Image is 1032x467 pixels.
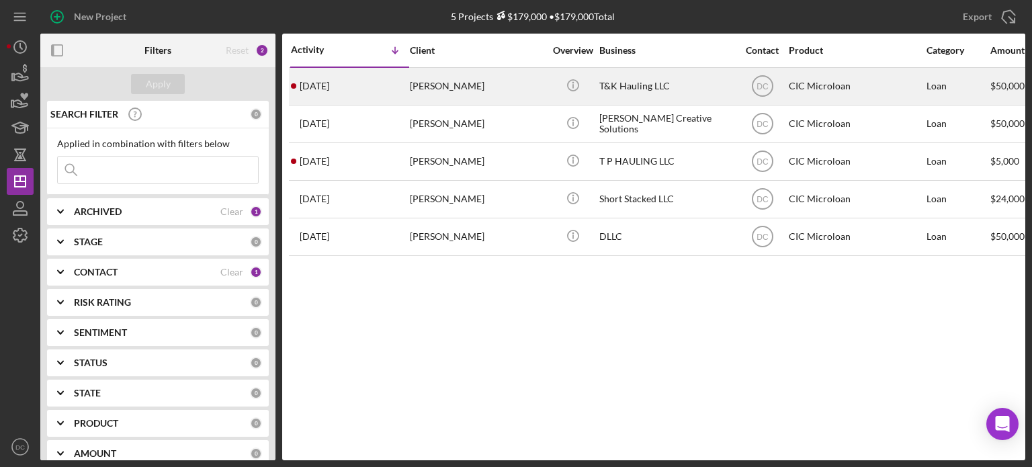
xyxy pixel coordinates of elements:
[50,109,118,120] b: SEARCH FILTER
[927,45,989,56] div: Category
[250,387,262,399] div: 0
[144,45,171,56] b: Filters
[990,230,1025,242] span: $50,000
[220,267,243,278] div: Clear
[74,418,118,429] b: PRODUCT
[789,106,923,142] div: CIC Microloan
[410,144,544,179] div: [PERSON_NAME]
[990,80,1025,91] span: $50,000
[291,44,350,55] div: Activity
[250,236,262,248] div: 0
[927,144,989,179] div: Loan
[963,3,992,30] div: Export
[990,155,1019,167] span: $5,000
[789,45,923,56] div: Product
[146,74,171,94] div: Apply
[300,81,329,91] time: 2025-09-03 21:28
[255,44,269,57] div: 2
[757,120,769,129] text: DC
[131,74,185,94] button: Apply
[990,193,1025,204] span: $24,000
[40,3,140,30] button: New Project
[757,232,769,242] text: DC
[927,181,989,217] div: Loan
[220,206,243,217] div: Clear
[927,69,989,104] div: Loan
[949,3,1025,30] button: Export
[250,327,262,339] div: 0
[74,448,116,459] b: AMOUNT
[226,45,249,56] div: Reset
[599,69,734,104] div: T&K Hauling LLC
[7,433,34,460] button: DC
[300,231,329,242] time: 2025-07-08 21:46
[789,144,923,179] div: CIC Microloan
[986,408,1019,440] div: Open Intercom Messenger
[57,138,259,149] div: Applied in combination with filters below
[410,181,544,217] div: [PERSON_NAME]
[493,11,547,22] div: $179,000
[300,118,329,129] time: 2025-09-02 16:03
[250,448,262,460] div: 0
[599,181,734,217] div: Short Stacked LLC
[250,108,262,120] div: 0
[74,297,131,308] b: RISK RATING
[410,69,544,104] div: [PERSON_NAME]
[599,45,734,56] div: Business
[250,417,262,429] div: 0
[789,69,923,104] div: CIC Microloan
[757,82,769,91] text: DC
[250,296,262,308] div: 0
[250,266,262,278] div: 1
[74,237,103,247] b: STAGE
[599,106,734,142] div: [PERSON_NAME] Creative Solutions
[548,45,598,56] div: Overview
[15,443,25,451] text: DC
[599,219,734,255] div: DLLC
[789,181,923,217] div: CIC Microloan
[757,195,769,204] text: DC
[410,219,544,255] div: [PERSON_NAME]
[927,219,989,255] div: Loan
[990,118,1025,129] span: $50,000
[300,156,329,167] time: 2025-09-01 21:01
[74,388,101,398] b: STATE
[410,45,544,56] div: Client
[599,144,734,179] div: T P HAULING LLC
[74,3,126,30] div: New Project
[300,194,329,204] time: 2025-08-18 19:30
[74,357,107,368] b: STATUS
[410,106,544,142] div: [PERSON_NAME]
[250,357,262,369] div: 0
[74,267,118,278] b: CONTACT
[737,45,787,56] div: Contact
[74,327,127,338] b: SENTIMENT
[927,106,989,142] div: Loan
[789,219,923,255] div: CIC Microloan
[451,11,615,22] div: 5 Projects • $179,000 Total
[757,157,769,167] text: DC
[250,206,262,218] div: 1
[74,206,122,217] b: ARCHIVED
